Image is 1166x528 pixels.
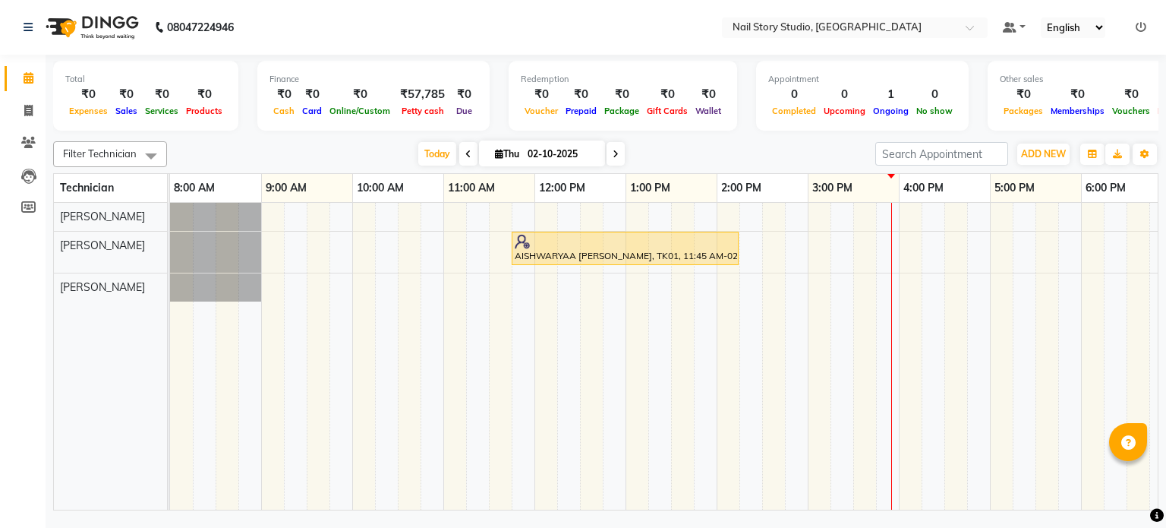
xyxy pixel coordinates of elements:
[626,177,674,199] a: 1:00 PM
[60,239,145,252] span: [PERSON_NAME]
[182,106,226,116] span: Products
[398,106,448,116] span: Petty cash
[167,6,234,49] b: 08047224946
[444,177,499,199] a: 11:00 AM
[60,280,145,294] span: [PERSON_NAME]
[1047,86,1108,103] div: ₹0
[523,143,599,166] input: 2025-10-02
[353,177,408,199] a: 10:00 AM
[451,86,477,103] div: ₹0
[39,6,143,49] img: logo
[141,86,182,103] div: ₹0
[112,86,141,103] div: ₹0
[562,106,600,116] span: Prepaid
[298,106,326,116] span: Card
[1047,106,1108,116] span: Memberships
[491,148,523,160] span: Thu
[112,106,141,116] span: Sales
[535,177,589,199] a: 12:00 PM
[991,177,1038,199] a: 5:00 PM
[869,86,912,103] div: 1
[768,106,820,116] span: Completed
[418,142,456,166] span: Today
[269,106,298,116] span: Cash
[521,73,725,86] div: Redemption
[452,106,476,116] span: Due
[692,106,725,116] span: Wallet
[63,147,137,160] span: Filter Technician
[60,181,114,194] span: Technician
[600,86,643,103] div: ₹0
[1108,86,1154,103] div: ₹0
[768,73,956,86] div: Appointment
[912,86,956,103] div: 0
[65,73,226,86] div: Total
[394,86,451,103] div: ₹57,785
[1108,106,1154,116] span: Vouchers
[808,177,856,199] a: 3:00 PM
[869,106,912,116] span: Ongoing
[141,106,182,116] span: Services
[65,106,112,116] span: Expenses
[298,86,326,103] div: ₹0
[643,86,692,103] div: ₹0
[875,142,1008,166] input: Search Appointment
[65,86,112,103] div: ₹0
[1000,106,1047,116] span: Packages
[820,106,869,116] span: Upcoming
[768,86,820,103] div: 0
[60,210,145,223] span: [PERSON_NAME]
[600,106,643,116] span: Package
[269,86,298,103] div: ₹0
[1000,86,1047,103] div: ₹0
[170,177,219,199] a: 8:00 AM
[692,86,725,103] div: ₹0
[1017,144,1070,165] button: ADD NEW
[521,86,562,103] div: ₹0
[820,86,869,103] div: 0
[326,86,394,103] div: ₹0
[269,73,477,86] div: Finance
[262,177,310,199] a: 9:00 AM
[182,86,226,103] div: ₹0
[326,106,394,116] span: Online/Custom
[1082,177,1130,199] a: 6:00 PM
[513,234,737,263] div: AISHWARYAA [PERSON_NAME], TK01, 11:45 AM-02:15 PM, Nail Extension - Nail Ext. (Acrylic/Gel)
[562,86,600,103] div: ₹0
[1021,148,1066,160] span: ADD NEW
[912,106,956,116] span: No show
[643,106,692,116] span: Gift Cards
[900,177,947,199] a: 4:00 PM
[717,177,765,199] a: 2:00 PM
[521,106,562,116] span: Voucher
